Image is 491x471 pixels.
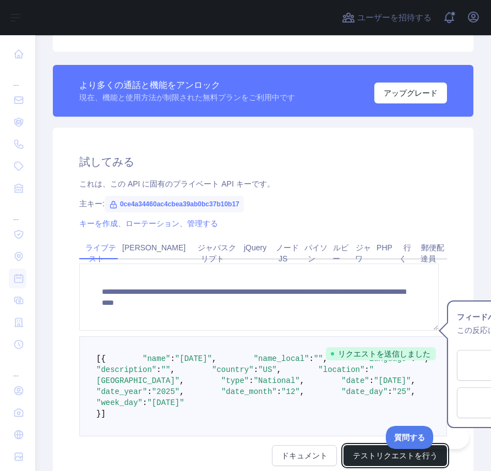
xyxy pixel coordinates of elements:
[170,365,174,374] span: ,
[212,365,254,374] span: "country"
[13,370,19,378] font: ...
[254,365,258,374] span: :
[300,376,304,385] span: ,
[221,387,277,396] span: "date_month"
[277,365,281,374] span: ,
[101,354,105,363] span: {
[221,376,249,385] span: "type"
[369,376,374,385] span: :
[85,243,116,263] font: ライブテスト
[341,387,388,396] span: "date_day"
[281,387,300,396] span: "12"
[13,214,19,222] font: ...
[96,354,101,363] span: [
[13,80,19,87] font: ...
[79,93,295,102] font: 現在、機能と使用方法が制限された無料プランをご利用中です
[314,354,323,363] span: ""
[323,354,328,363] span: ,
[388,387,392,396] span: :
[281,451,328,460] font: ドキュメント
[277,387,281,396] span: :
[353,451,438,460] font: テストリクエストを行う
[79,156,134,168] font: 試してみる
[355,243,371,263] font: ジャワ
[399,243,411,263] font: 行く
[101,409,105,418] span: ]
[79,80,220,90] font: より多くの通話と機能をアンロック
[96,398,143,407] span: "week_day"
[374,83,447,103] button: アップグレード
[276,243,299,263] font: ノードJS
[341,376,369,385] span: "date"
[96,387,147,396] span: "date_year"
[254,354,309,363] span: "name_local"
[357,13,432,22] font: ユーザーを招待する
[332,243,348,263] font: ルビー
[411,387,415,396] span: ,
[79,199,105,208] font: 主キー:
[244,243,266,252] font: jQuery
[179,376,184,385] span: ,
[170,354,174,363] span: :
[198,243,236,263] font: ジャバスクリプト
[254,376,300,385] span: "National"
[249,376,253,385] span: :
[120,200,239,208] font: 0ce4a34460ac4cbea39ab0bc37b10b17
[152,387,179,396] span: "2025"
[79,219,218,228] a: キーを作成、ローテーション、管理する
[318,365,364,374] span: "location"
[386,426,469,449] iframe: カスタマーサポートを切り替える
[122,243,186,252] font: [PERSON_NAME]
[156,365,161,374] span: :
[309,354,314,363] span: :
[421,243,444,263] font: 郵便配達員
[392,387,411,396] span: "25"
[272,445,337,466] a: ドキュメント
[147,398,184,407] span: "[DATE]"
[338,349,430,358] font: リクエストを送信しました
[374,376,411,385] span: "[DATE]"
[340,9,434,26] button: ユーザーを招待する
[343,445,447,466] button: テストリクエストを行う
[143,354,170,363] span: "name"
[147,387,151,396] span: :
[96,365,156,374] span: "description"
[96,409,101,418] span: }
[300,387,304,396] span: ,
[143,398,147,407] span: :
[175,354,212,363] span: "[DATE]"
[384,89,438,97] font: アップグレード
[258,365,277,374] span: "US"
[304,243,328,263] font: パイソン
[161,365,171,374] span: ""
[377,243,392,252] font: PHP
[179,387,184,396] span: ,
[79,179,275,188] font: これは、この API に固有のプライベート API キーです。
[411,376,415,385] span: ,
[212,354,216,363] span: ,
[364,365,369,374] span: :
